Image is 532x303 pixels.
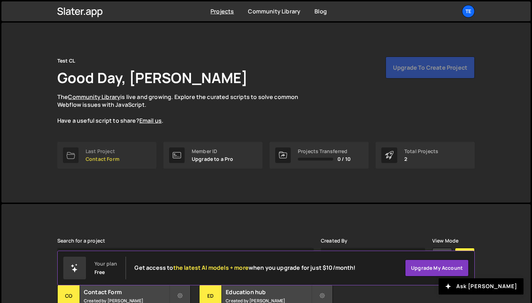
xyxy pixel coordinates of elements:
[337,156,351,162] span: 0 / 10
[314,7,327,15] a: Blog
[404,148,438,154] div: Total Projects
[57,93,312,125] p: The is live and growing. Explore the curated scripts to solve common Webflow issues with JavaScri...
[57,68,248,87] h1: Good Day, [PERSON_NAME]
[57,238,105,244] label: Search for a project
[86,156,120,162] p: Contact Form
[405,260,469,276] a: Upgrade my account
[134,264,355,271] h2: Get access to when you upgrade for just $10/month!
[94,261,117,267] div: Your plan
[173,264,249,272] span: the latest AI models + more
[57,248,314,268] input: Type your project...
[94,269,105,275] div: Free
[404,156,438,162] p: 2
[462,5,475,18] a: Te
[439,278,524,295] button: Ask [PERSON_NAME]
[86,148,120,154] div: Last Project
[192,156,233,162] p: Upgrade to a Pro
[248,7,300,15] a: Community Library
[321,238,348,244] label: Created By
[84,288,169,296] h2: Contact Form
[210,7,234,15] a: Projects
[226,288,311,296] h2: Education hub
[57,142,156,169] a: Last Project Contact Form
[57,57,75,65] div: Test CL
[192,148,233,154] div: Member ID
[298,148,351,154] div: Projects Transferred
[432,238,458,244] label: View Mode
[139,117,162,124] a: Email us
[68,93,120,101] a: Community Library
